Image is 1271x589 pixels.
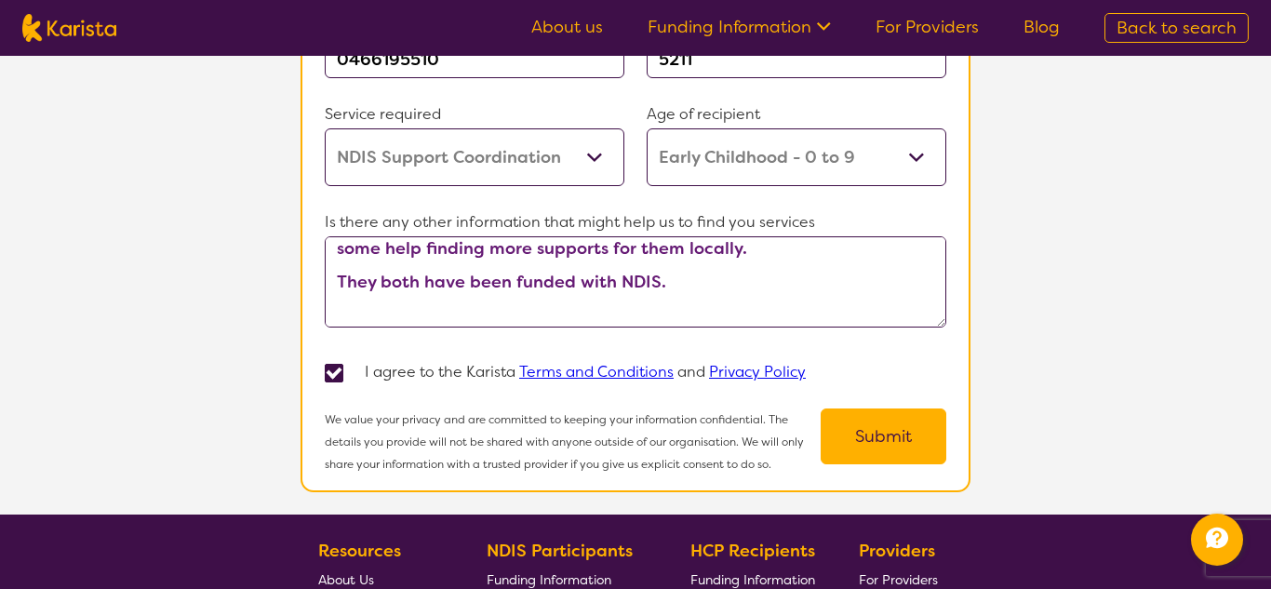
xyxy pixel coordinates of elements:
[487,540,633,562] b: NDIS Participants
[1023,16,1060,38] a: Blog
[690,540,815,562] b: HCP Recipients
[487,571,611,588] span: Funding Information
[821,408,946,464] button: Submit
[709,362,806,382] a: Privacy Policy
[690,571,815,588] span: Funding Information
[531,16,603,38] a: About us
[325,408,821,475] p: We value your privacy and are committed to keeping your information confidential. The details you...
[876,16,979,38] a: For Providers
[648,16,831,38] a: Funding Information
[365,358,806,386] p: I agree to the Karista and
[1117,17,1237,39] span: Back to search
[318,571,374,588] span: About Us
[519,362,674,382] a: Terms and Conditions
[859,571,938,588] span: For Providers
[325,208,946,236] p: Is there any other information that might help us to find you services
[318,540,401,562] b: Resources
[22,14,116,42] img: Karista logo
[1104,13,1249,43] a: Back to search
[647,100,946,128] p: Age of recipient
[325,100,624,128] p: Service required
[859,540,935,562] b: Providers
[1191,514,1243,566] button: Channel Menu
